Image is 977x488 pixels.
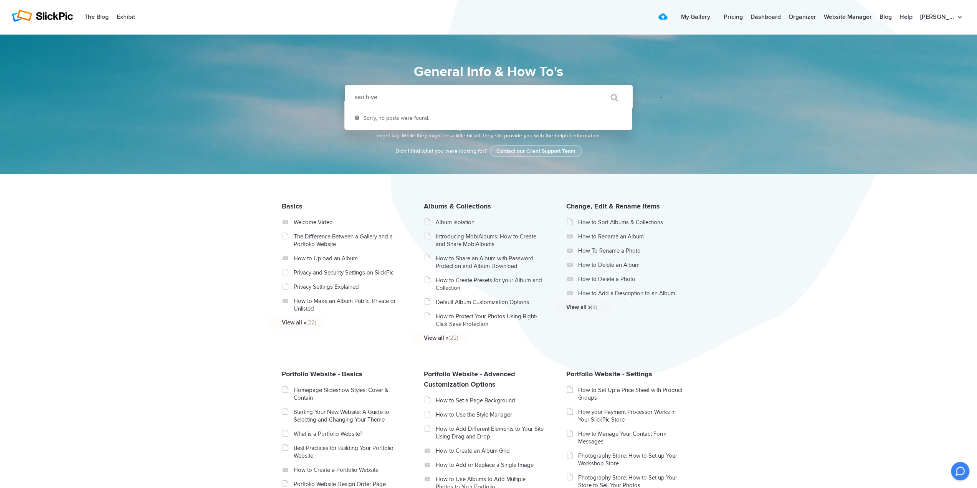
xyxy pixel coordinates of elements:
a: How to Delete an Album [578,261,687,269]
a: How to Make an Album Public, Private or Unlisted [293,297,402,313]
a: How to Share an Album with Password Protection and Album Download [436,255,544,270]
a: Album Isolation [436,218,544,226]
input:  [595,88,627,107]
a: Privacy Settings Explained [293,283,402,291]
a: How to Create a Portfolio Website [293,466,402,474]
li: Sorry, no posts were found. [344,109,632,130]
a: How your Payment Processor Works in Your SlickPic Store [578,408,687,423]
a: How to Delete a Photo [578,275,687,283]
a: How to Sort Albums & Collections [578,218,687,226]
a: Welcome Video [293,218,402,226]
a: View all »(22) [281,319,390,326]
a: Basics [281,202,302,210]
a: How to Create Presets for your Album and Collection [436,276,544,292]
a: Portfolio Website - Settings [566,370,652,378]
a: How to Upload an Album [293,255,402,262]
a: View all »(9) [566,303,675,311]
a: Portfolio Website - Advanced Customization Options [424,370,515,389]
a: How to Create an Album Grid [436,447,544,455]
a: How to Add a Description to an Album [578,289,687,297]
a: How to Add Different Elements to Your Site Using Drag and Drop [436,425,544,440]
a: Privacy and Security Settings on SlickPic [293,269,402,276]
a: What is a Portfolio Website? [293,430,402,438]
a: How to Rename an Album [578,233,687,240]
a: How to Use the Style Manager [436,411,544,419]
a: The Difference Between a Gallery and a Portfolio Website [293,233,402,248]
a: How to Set Up a Price Sheet with Product Groups [578,386,687,402]
a: View all »(22) [424,334,532,342]
a: Starting Your New Website: A Guide to Selecting and Changing Your Theme [293,408,402,423]
a: Photography Store: How to Set up Your Workshop Store [578,452,687,467]
a: How to Set a Page Background [436,397,544,404]
a: Albums & Collections [424,202,491,210]
a: How to Add or Replace a Single Image [436,461,544,469]
a: Change, Edit & Rename Items [566,202,660,210]
a: Contact our Client Support Team [490,145,582,157]
a: Portfolio Website Design Order Page [293,480,402,488]
a: Default Album Customization Options [436,298,544,306]
h1: General Info & How To's [310,61,667,82]
p: Didn't find what you were looking for? [366,147,612,155]
a: How To Rename a Photo [578,247,687,255]
a: How to Protect Your Photos Using Right-Click Save Protection [436,313,544,328]
a: Portfolio Website - Basics [281,370,362,378]
a: Best Practices for Building Your Portfolio Website [293,444,402,460]
a: Introducing MobiAlbums: How to Create and Share MobiAlbums [436,233,544,248]
a: How to Manage Your Contact Form Messages [578,430,687,445]
a: Homepage Slideshow Styles: Cover & Contain [293,386,402,402]
p: Attention SlickPic users. We are adding functionality so often, that sometimes our video help upd... [366,124,612,140]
